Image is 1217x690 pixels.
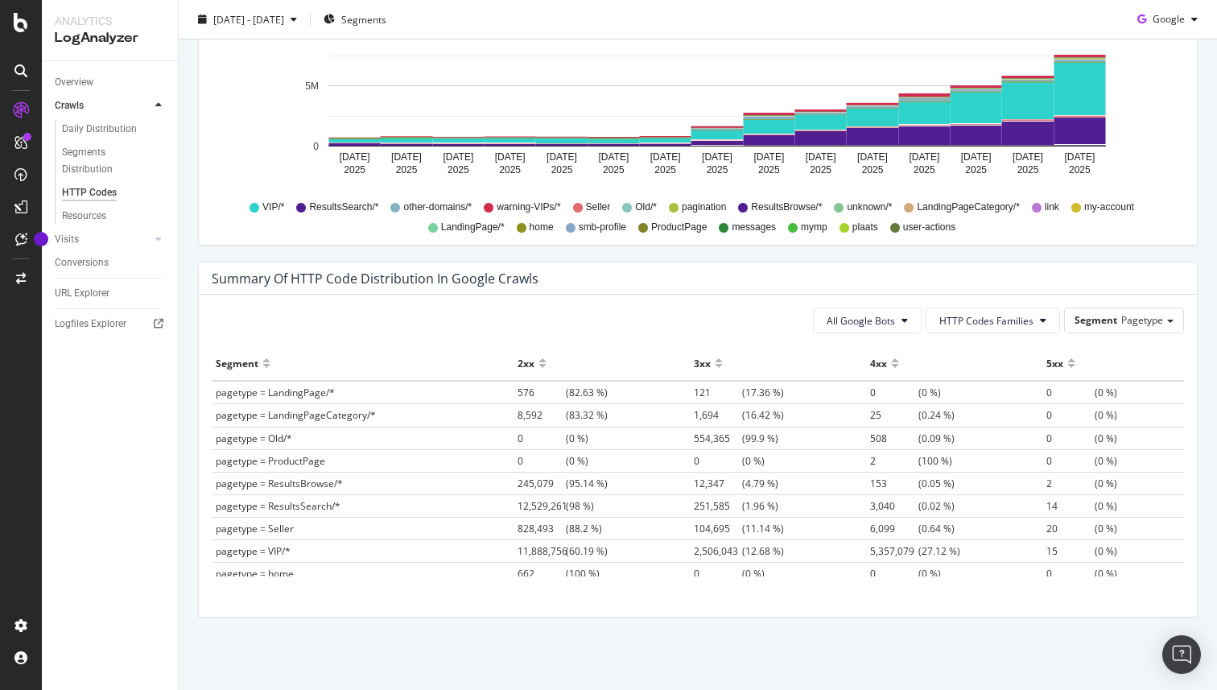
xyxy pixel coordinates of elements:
[694,432,742,445] span: 554,365
[396,164,418,176] text: 2025
[702,151,732,163] text: [DATE]
[1046,350,1063,376] div: 5xx
[806,151,836,163] text: [DATE]
[518,477,566,490] span: 245,079
[55,231,151,248] a: Visits
[55,254,109,271] div: Conversions
[518,499,594,513] span: (98 %)
[1131,6,1204,32] button: Google
[694,544,784,558] span: (12.68 %)
[518,454,566,468] span: 0
[62,208,106,225] div: Resources
[213,12,284,26] span: [DATE] - [DATE]
[870,522,955,535] span: (0.64 %)
[212,271,538,287] div: Summary of HTTP Code Distribution in google crawls
[55,316,126,333] div: Logfiles Explorer
[344,164,365,176] text: 2025
[651,221,707,234] span: ProductPage
[499,164,521,176] text: 2025
[682,200,726,214] span: pagination
[847,200,892,214] span: unknown/*
[518,408,608,422] span: (83.32 %)
[55,97,151,114] a: Crawls
[55,13,165,29] div: Analytics
[870,544,918,558] span: 5,357,079
[909,151,939,163] text: [DATE]
[262,200,284,214] span: VIP/*
[694,408,784,422] span: (16.42 %)
[870,432,918,445] span: 508
[62,184,117,201] div: HTTP Codes
[309,200,378,214] span: ResultsSearch/*
[216,408,376,422] span: pagetype = LandingPageCategory/*
[391,151,422,163] text: [DATE]
[694,454,765,468] span: (0 %)
[443,151,473,163] text: [DATE]
[216,499,340,513] span: pagetype = ResultsSearch/*
[852,221,878,234] span: plaats
[216,522,294,535] span: pagetype = Seller
[1075,313,1117,327] span: Segment
[216,454,325,468] span: pagetype = ProductPage
[870,544,960,558] span: (27.12 %)
[62,121,137,138] div: Daily Distribution
[1046,522,1095,535] span: 20
[518,499,566,513] span: 12,529,261
[216,432,292,445] span: pagetype = Old/*
[914,164,935,176] text: 2025
[305,81,319,92] text: 5M
[518,522,602,535] span: (88.2 %)
[62,184,167,201] a: HTTP Codes
[870,386,918,399] span: 0
[518,567,566,581] span: 662
[1046,567,1095,581] span: 0
[518,544,608,558] span: (60.19 %)
[870,499,918,513] span: 3,040
[870,432,955,445] span: (0.09 %)
[62,144,167,178] a: Segments Distribution
[758,164,780,176] text: 2025
[192,6,303,32] button: [DATE] - [DATE]
[1013,151,1043,163] text: [DATE]
[1069,164,1091,176] text: 2025
[55,285,109,302] div: URL Explorer
[694,432,778,445] span: (99.9 %)
[1046,499,1095,513] span: 14
[497,200,560,214] span: warning-VIPs/*
[518,567,600,581] span: (100 %)
[1046,408,1117,422] span: (0 %)
[917,200,1019,214] span: LandingPageCategory/*
[216,544,291,558] span: pagetype = VIP/*
[635,200,657,214] span: Old/*
[1064,151,1095,163] text: [DATE]
[1046,386,1117,399] span: (0 %)
[694,454,742,468] span: 0
[55,254,167,271] a: Conversions
[694,522,742,535] span: 104,695
[694,499,778,513] span: (1.96 %)
[1084,200,1134,214] span: my-account
[317,6,393,32] button: Segments
[870,454,918,468] span: 2
[341,12,386,26] span: Segments
[810,164,831,176] text: 2025
[1046,432,1095,445] span: 0
[340,151,370,163] text: [DATE]
[448,164,469,176] text: 2025
[694,408,742,422] span: 1,694
[654,164,676,176] text: 2025
[603,164,625,176] text: 2025
[870,454,952,468] span: (100 %)
[694,499,742,513] span: 251,585
[34,232,48,246] div: Tooltip anchor
[518,408,566,422] span: 8,592
[1121,313,1163,327] span: Pagetype
[827,314,895,328] span: All Google Bots
[870,477,918,490] span: 153
[1046,477,1117,490] span: (0 %)
[961,151,992,163] text: [DATE]
[212,6,1184,193] div: A chart.
[1046,544,1117,558] span: (0 %)
[801,221,827,234] span: mymp
[547,151,577,163] text: [DATE]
